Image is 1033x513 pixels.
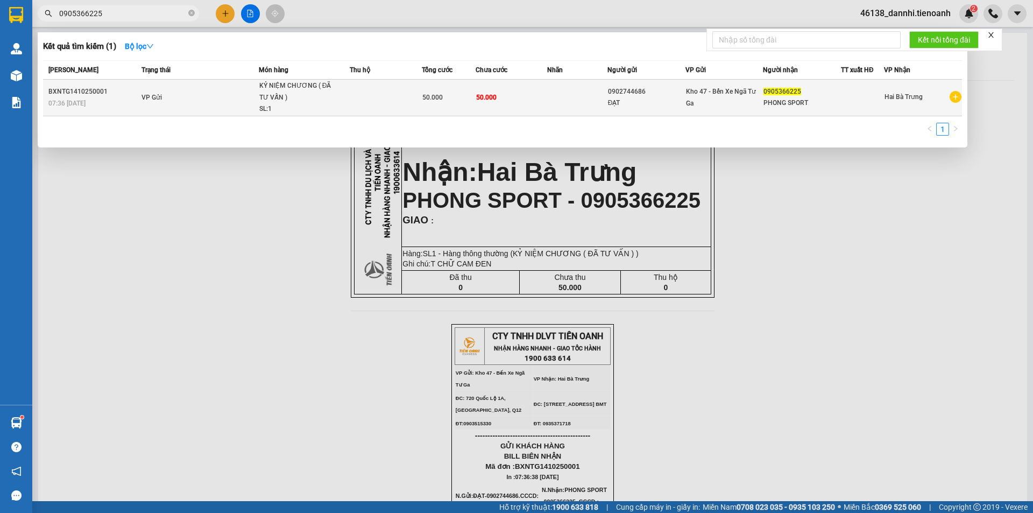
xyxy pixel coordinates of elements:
span: Kho 47 - Bến Xe Ngã Tư Ga [686,88,756,107]
span: Thu hộ [350,66,370,74]
img: solution-icon [11,97,22,108]
span: 07:36 [DATE] [48,100,86,107]
a: 1 [937,123,949,135]
span: close-circle [188,9,195,19]
span: notification [11,466,22,476]
div: KỶ NIỆM CHƯƠNG ( ĐÃ TƯ VẤN ) [259,80,340,103]
div: ĐẠT [608,97,685,109]
span: VP Nhận [884,66,910,74]
img: warehouse-icon [11,70,22,81]
input: Nhập số tổng đài [712,31,901,48]
span: message [11,490,22,501]
button: Kết nối tổng đài [909,31,979,48]
li: Previous Page [923,123,936,136]
span: TT xuất HĐ [841,66,874,74]
img: warehouse-icon [11,417,22,428]
span: search [45,10,52,17]
span: 0905366225 [763,88,801,95]
div: BXNTG1410250001 [48,86,138,97]
div: SL: 1 [259,103,340,115]
span: 50.000 [476,94,497,101]
span: down [146,43,154,50]
span: Người nhận [763,66,798,74]
span: Tổng cước [422,66,452,74]
img: logo-vxr [9,7,23,23]
span: plus-circle [950,91,961,103]
button: left [923,123,936,136]
img: warehouse-icon [11,43,22,54]
span: Món hàng [259,66,288,74]
span: 46138_dannhi.tienoanh - In: [58,53,156,72]
span: Chưa cước [476,66,507,74]
span: VP Gửi [685,66,706,74]
input: Tìm tên, số ĐT hoặc mã đơn [59,8,186,19]
div: 0902744686 [608,86,685,97]
span: Gửi: [58,6,152,29]
span: BXNTG1410250001 - [58,43,156,72]
li: Next Page [949,123,962,136]
span: left [926,125,933,132]
strong: Bộ lọc [125,42,154,51]
span: Người gửi [607,66,637,74]
span: close [987,31,995,39]
button: Bộ lọcdown [116,38,162,55]
span: [PERSON_NAME] [48,66,98,74]
span: Kho 47 - Bến Xe Ngã Tư Ga [58,6,152,29]
span: Hai Bà Trưng [885,93,923,101]
span: question-circle [11,442,22,452]
strong: Nhận: [21,78,136,137]
div: PHONG SPORT [763,97,840,109]
li: 1 [936,123,949,136]
span: 50.000 [422,94,443,101]
span: VP Gửi [141,94,162,101]
button: right [949,123,962,136]
span: right [952,125,959,132]
span: Kết nối tổng đài [918,34,970,46]
sup: 1 [20,416,24,419]
span: 07:36:38 [DATE] [68,62,131,72]
span: Nhãn [547,66,563,74]
span: close-circle [188,10,195,16]
span: Trạng thái [141,66,171,74]
span: ĐẠT - 0902744686 [58,32,131,41]
h3: Kết quả tìm kiếm ( 1 ) [43,41,116,52]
